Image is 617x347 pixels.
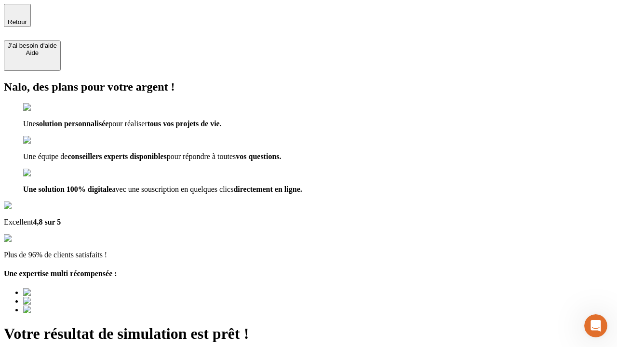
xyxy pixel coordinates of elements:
[4,234,52,243] img: reviews stars
[233,185,302,193] span: directement en ligne.
[4,218,33,226] span: Excellent
[36,120,109,128] span: solution personnalisée
[4,269,613,278] h4: Une expertise multi récompensée :
[67,152,166,160] span: conseillers experts disponibles
[167,152,236,160] span: pour répondre à toutes
[108,120,147,128] span: pour réaliser
[112,185,233,193] span: avec une souscription en quelques clics
[8,42,57,49] div: J’ai besoin d'aide
[23,185,112,193] span: Une solution 100% digitale
[23,306,112,314] img: Best savings advice award
[236,152,281,160] span: vos questions.
[4,4,31,27] button: Retour
[23,103,65,112] img: checkmark
[23,136,65,145] img: checkmark
[23,288,112,297] img: Best savings advice award
[4,201,60,210] img: Google Review
[148,120,222,128] span: tous vos projets de vie.
[23,169,65,177] img: checkmark
[8,18,27,26] span: Retour
[4,40,61,71] button: J’ai besoin d'aideAide
[8,49,57,56] div: Aide
[584,314,607,337] iframe: Intercom live chat
[4,251,613,259] p: Plus de 96% de clients satisfaits !
[23,120,36,128] span: Une
[23,152,67,160] span: Une équipe de
[4,325,613,343] h1: Votre résultat de simulation est prêt !
[33,218,61,226] span: 4,8 sur 5
[23,297,112,306] img: Best savings advice award
[4,80,613,93] h2: Nalo, des plans pour votre argent !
